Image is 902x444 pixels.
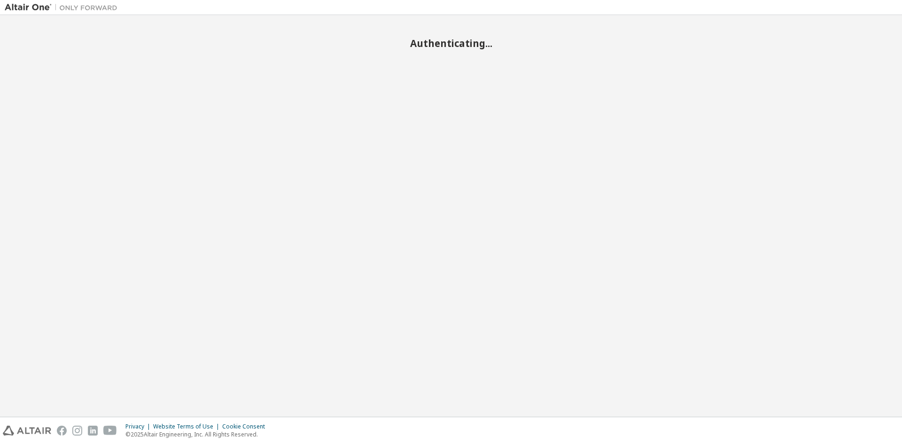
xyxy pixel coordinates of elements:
[88,426,98,436] img: linkedin.svg
[125,430,271,438] p: © 2025 Altair Engineering, Inc. All Rights Reserved.
[5,3,122,12] img: Altair One
[72,426,82,436] img: instagram.svg
[125,423,153,430] div: Privacy
[5,37,897,49] h2: Authenticating...
[3,426,51,436] img: altair_logo.svg
[222,423,271,430] div: Cookie Consent
[103,426,117,436] img: youtube.svg
[153,423,222,430] div: Website Terms of Use
[57,426,67,436] img: facebook.svg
